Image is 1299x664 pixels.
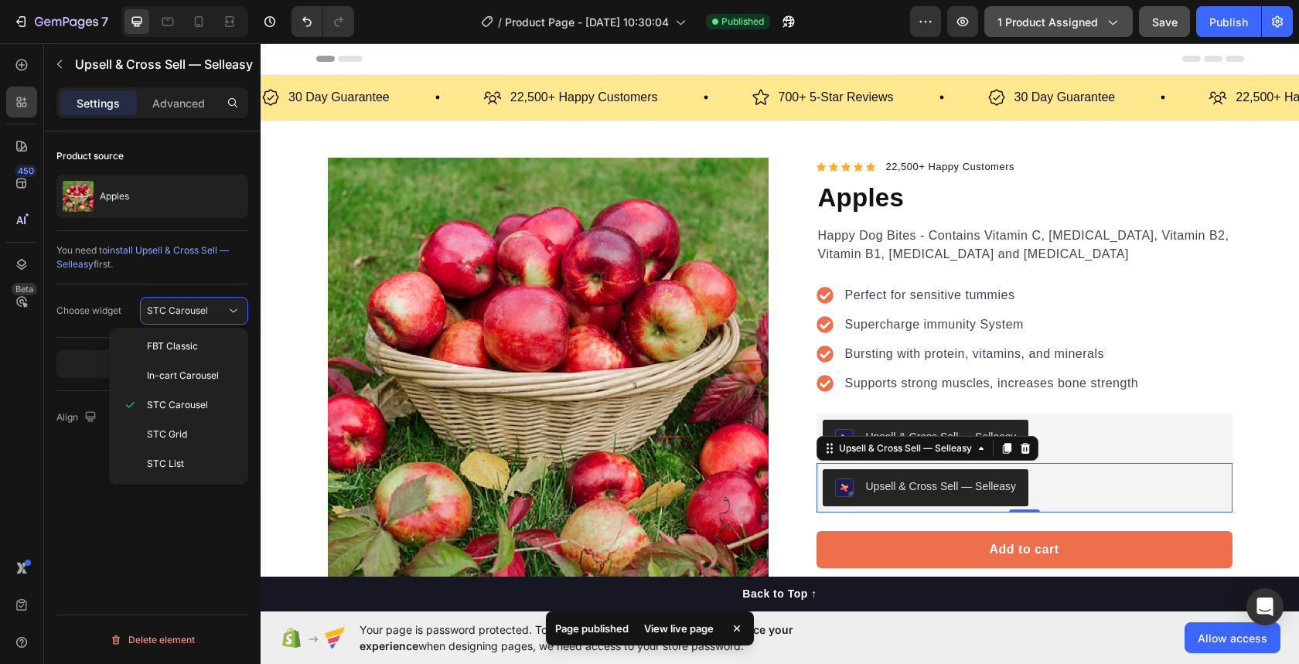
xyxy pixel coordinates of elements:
[518,43,633,66] p: 700+ 5-Star Reviews
[56,149,124,163] div: Product source
[585,331,878,349] p: Supports strong muscles, increases bone strength
[505,14,669,30] span: Product Page - [DATE] 10:30:04
[1198,630,1267,646] span: Allow access
[6,6,115,37] button: 7
[721,15,764,29] span: Published
[56,304,121,318] div: Choose widget
[147,398,208,412] span: STC Carousel
[556,488,972,525] button: Add to cart
[15,165,37,177] div: 450
[75,55,253,73] p: Upsell & Cross Sell — Selleasy
[147,305,208,316] span: STC Carousel
[605,435,756,451] div: Upsell & Cross Sell — Selleasy
[140,297,248,325] button: STC Carousel
[557,183,970,220] p: Happy Dog Bites - Contains Vitamin C, [MEDICAL_DATA], Vitamin B2, Vitamin B1, [MEDICAL_DATA] and ...
[152,95,205,111] p: Advanced
[754,43,855,66] p: 30 Day Guarantee
[555,621,629,636] p: Page published
[56,350,248,378] button: Open app
[575,398,714,412] div: Upsell & Cross Sell — Selleasy
[101,12,108,31] p: 7
[147,369,219,383] span: In-cart Carousel
[261,43,1299,611] iframe: Design area
[574,435,593,454] img: CJGWisGV0oADEAE=.png
[1185,622,1280,653] button: Allow access
[147,427,187,441] span: STC Grid
[56,628,248,652] button: Delete element
[147,457,184,471] span: STC List
[605,386,756,402] div: Upsell & Cross Sell — Selleasy
[1139,6,1190,37] button: Save
[498,14,502,30] span: /
[562,426,769,463] button: Upsell & Cross Sell — Selleasy
[562,376,769,414] button: Upsell & Cross Sell — Selleasy
[100,191,129,202] p: Apples
[1152,15,1178,29] span: Save
[585,243,878,261] p: Perfect for sensitive tummies
[626,116,755,131] p: 22,500+ Happy Customers
[574,386,593,404] img: CJGWisGV0oADEAE=.png
[56,243,248,271] div: You need to first.
[56,244,229,270] span: install Upsell & Cross Sell — Selleasy
[1209,14,1248,30] div: Publish
[556,134,972,175] h1: Apples
[635,618,723,639] div: View live page
[360,621,854,654] span: Your page is password protected. To when designing pages, we need access to your store password.
[975,43,1123,66] p: 22,500+ Happy Customers
[1246,588,1284,625] div: Open Intercom Messenger
[984,6,1133,37] button: 1 product assigned
[585,272,878,291] p: Supercharge immunity System
[147,339,198,353] span: FBT Classic
[63,181,94,212] img: product feature img
[12,283,37,295] div: Beta
[482,543,556,559] div: Back to Top ↑
[77,95,120,111] p: Settings
[292,6,354,37] div: Undo/Redo
[729,497,799,516] div: Add to cart
[56,407,100,428] div: Align
[110,631,195,649] div: Delete element
[1196,6,1261,37] button: Publish
[997,14,1098,30] span: 1 product assigned
[585,301,878,320] p: Bursting with protein, vitamins, and minerals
